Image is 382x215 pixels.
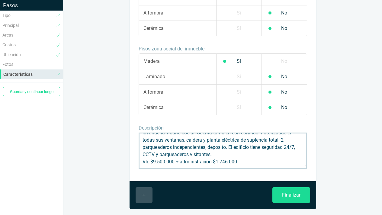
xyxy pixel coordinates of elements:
textarea: Apartamento en arriendo en el corazón de [GEOGRAPHIC_DATA] barrio [GEOGRAPHIC_DATA] 132m2 recién ... [139,133,307,169]
label: No [262,100,307,115]
input: Finalizar [272,187,310,203]
h4: Descripción [139,124,307,132]
label: Sí [216,21,262,36]
span: Madera [139,54,160,69]
label: No [262,54,307,69]
span: Cerámica [139,100,164,115]
span: Laminado [139,69,165,84]
h4: Pisos zona social del inmueble [139,45,307,53]
label: No [262,5,307,21]
label: Sí [216,100,262,115]
label: Sí [216,5,262,21]
span: Cerámica [139,21,164,36]
label: No [262,21,307,36]
label: Sí [216,69,262,84]
span: Alfombra [139,85,163,100]
label: No [262,69,307,84]
a: ← [136,187,152,203]
span: Alfombra [139,5,163,21]
label: No [262,85,307,100]
label: Sí [216,54,262,69]
label: Sí [216,85,262,100]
